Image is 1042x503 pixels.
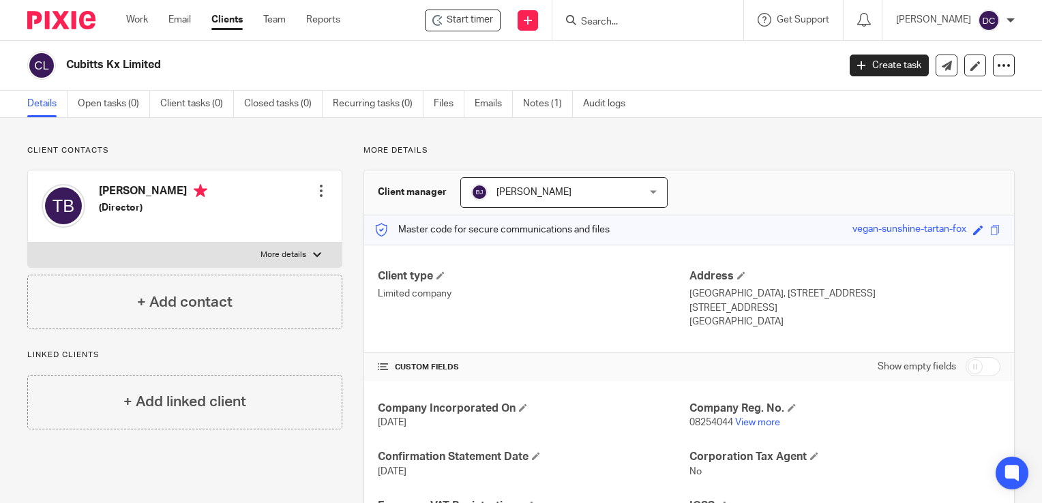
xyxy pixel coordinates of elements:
[523,91,573,117] a: Notes (1)
[126,13,148,27] a: Work
[99,184,207,201] h4: [PERSON_NAME]
[689,467,702,476] span: No
[168,13,191,27] a: Email
[689,287,1000,301] p: [GEOGRAPHIC_DATA], [STREET_ADDRESS]
[978,10,1000,31] img: svg%3E
[475,91,513,117] a: Emails
[735,418,780,427] a: View more
[471,184,488,200] img: svg%3E
[27,350,342,361] p: Linked clients
[244,91,323,117] a: Closed tasks (0)
[896,13,971,27] p: [PERSON_NAME]
[211,13,243,27] a: Clients
[27,145,342,156] p: Client contacts
[306,13,340,27] a: Reports
[263,13,286,27] a: Team
[447,13,493,27] span: Start timer
[78,91,150,117] a: Open tasks (0)
[137,292,233,313] h4: + Add contact
[378,287,689,301] p: Limited company
[777,15,829,25] span: Get Support
[689,315,1000,329] p: [GEOGRAPHIC_DATA]
[378,269,689,284] h4: Client type
[378,362,689,373] h4: CUSTOM FIELDS
[123,391,246,412] h4: + Add linked client
[689,450,1000,464] h4: Corporation Tax Agent
[42,184,85,228] img: svg%3E
[378,418,406,427] span: [DATE]
[878,360,956,374] label: Show empty fields
[425,10,501,31] div: Cubitts Kx Limited
[689,401,1000,416] h4: Company Reg. No.
[689,418,733,427] span: 08254044
[580,16,702,29] input: Search
[689,269,1000,284] h4: Address
[160,91,234,117] a: Client tasks (0)
[260,249,306,260] p: More details
[194,184,207,198] i: Primary
[496,187,571,197] span: [PERSON_NAME]
[66,58,676,72] h2: Cubitts Kx Limited
[27,11,95,29] img: Pixie
[378,185,447,199] h3: Client manager
[363,145,1015,156] p: More details
[99,201,207,215] h5: (Director)
[852,222,966,238] div: vegan-sunshine-tartan-fox
[689,301,1000,315] p: [STREET_ADDRESS]
[27,91,68,117] a: Details
[378,467,406,476] span: [DATE]
[333,91,423,117] a: Recurring tasks (0)
[378,450,689,464] h4: Confirmation Statement Date
[374,223,610,237] p: Master code for secure communications and files
[583,91,636,117] a: Audit logs
[850,55,929,76] a: Create task
[378,401,689,416] h4: Company Incorporated On
[27,51,56,80] img: svg%3E
[434,91,464,117] a: Files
